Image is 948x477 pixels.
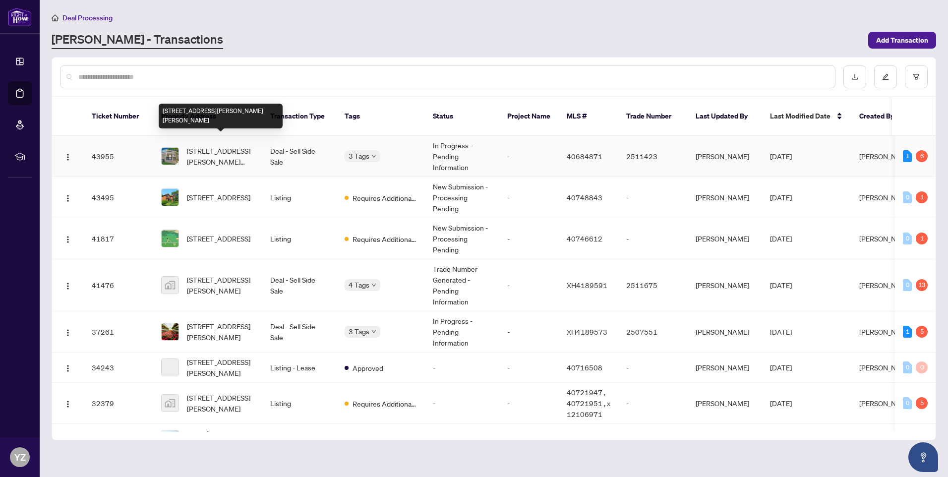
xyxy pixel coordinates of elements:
[371,283,376,288] span: down
[60,231,76,246] button: Logo
[688,353,762,383] td: [PERSON_NAME]
[60,359,76,375] button: Logo
[859,281,913,290] span: [PERSON_NAME]
[262,177,337,218] td: Listing
[353,362,383,373] span: Approved
[84,177,153,218] td: 43495
[874,65,897,88] button: edit
[567,152,602,161] span: 40684871
[64,194,72,202] img: Logo
[64,329,72,337] img: Logo
[770,363,792,372] span: [DATE]
[425,259,499,311] td: Trade Number Generated - Pending Information
[60,189,76,205] button: Logo
[916,150,928,162] div: 6
[762,97,851,136] th: Last Modified Date
[851,73,858,80] span: download
[913,73,920,80] span: filter
[425,97,499,136] th: Status
[688,424,762,454] td: [PERSON_NAME]
[62,13,113,22] span: Deal Processing
[84,136,153,177] td: 43955
[499,311,559,353] td: -
[162,430,178,447] img: thumbnail-img
[64,364,72,372] img: Logo
[567,363,602,372] span: 40716508
[349,326,369,337] span: 3 Tags
[337,97,425,136] th: Tags
[425,177,499,218] td: New Submission - Processing Pending
[770,193,792,202] span: [DATE]
[262,353,337,383] td: Listing - Lease
[262,136,337,177] td: Deal - Sell Side Sale
[882,73,889,80] span: edit
[770,281,792,290] span: [DATE]
[851,97,911,136] th: Created By
[567,388,610,418] span: 40721947 , 40721951 , x 12106971
[8,7,32,26] img: logo
[64,400,72,408] img: Logo
[688,218,762,259] td: [PERSON_NAME]
[567,327,607,336] span: XH4189573
[688,259,762,311] td: [PERSON_NAME]
[618,424,688,454] td: -
[353,192,417,203] span: Requires Additional Docs
[162,277,178,294] img: thumbnail-img
[916,279,928,291] div: 13
[187,428,254,450] span: per sqf-[STREET_ADDRESS][PERSON_NAME]
[84,311,153,353] td: 37261
[688,383,762,424] td: [PERSON_NAME]
[262,259,337,311] td: Deal - Sell Side Sale
[859,363,913,372] span: [PERSON_NAME]
[187,357,254,378] span: [STREET_ADDRESS][PERSON_NAME]
[60,324,76,340] button: Logo
[905,65,928,88] button: filter
[903,191,912,203] div: 0
[916,361,928,373] div: 0
[618,97,688,136] th: Trade Number
[84,218,153,259] td: 41817
[859,193,913,202] span: [PERSON_NAME]
[567,281,607,290] span: XH4189591
[618,136,688,177] td: 2511423
[162,148,178,165] img: thumbnail-img
[903,361,912,373] div: 0
[868,32,936,49] button: Add Transaction
[499,136,559,177] td: -
[859,152,913,161] span: [PERSON_NAME]
[162,189,178,206] img: thumbnail-img
[618,177,688,218] td: -
[60,148,76,164] button: Logo
[859,399,913,408] span: [PERSON_NAME]
[187,192,250,203] span: [STREET_ADDRESS]
[371,329,376,334] span: down
[843,65,866,88] button: download
[903,326,912,338] div: 1
[187,321,254,343] span: [STREET_ADDRESS][PERSON_NAME]
[60,395,76,411] button: Logo
[14,450,26,464] span: YZ
[567,193,602,202] span: 40748843
[425,136,499,177] td: In Progress - Pending Information
[52,14,59,21] span: home
[499,218,559,259] td: -
[162,230,178,247] img: thumbnail-img
[262,218,337,259] td: Listing
[425,383,499,424] td: -
[60,277,76,293] button: Logo
[262,424,337,454] td: Listing - Lease
[770,152,792,161] span: [DATE]
[84,353,153,383] td: 34243
[618,353,688,383] td: -
[770,327,792,336] span: [DATE]
[567,234,602,243] span: 40746612
[187,145,254,167] span: [STREET_ADDRESS][PERSON_NAME][PERSON_NAME]
[770,111,830,121] span: Last Modified Date
[859,234,913,243] span: [PERSON_NAME]
[499,177,559,218] td: -
[618,383,688,424] td: -
[187,233,250,244] span: [STREET_ADDRESS]
[425,424,499,454] td: -
[64,236,72,243] img: Logo
[64,282,72,290] img: Logo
